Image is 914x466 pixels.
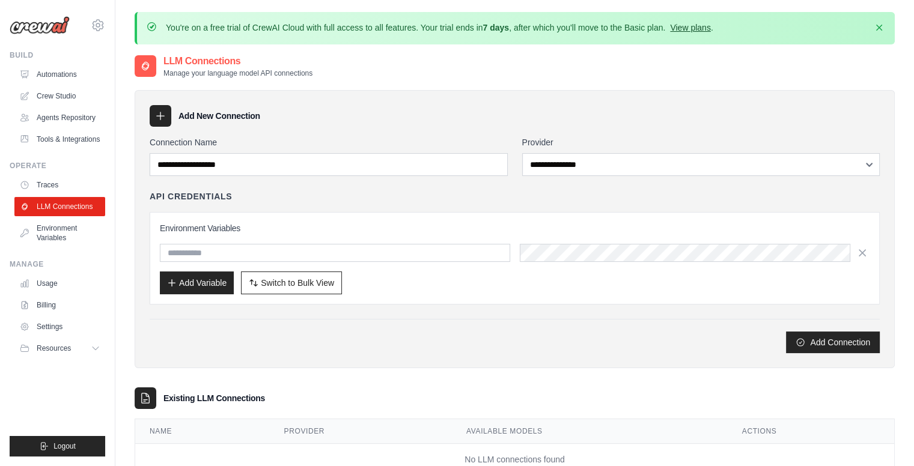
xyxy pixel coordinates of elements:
button: Add Connection [786,331,880,353]
th: Name [135,419,270,444]
div: Operate [10,161,105,171]
span: Logout [53,441,76,451]
button: Add Variable [160,271,234,294]
button: Switch to Bulk View [241,271,342,294]
a: Automations [14,65,105,84]
th: Available Models [452,419,728,444]
button: Logout [10,436,105,456]
label: Connection Name [150,136,508,148]
strong: 7 days [483,23,509,32]
a: LLM Connections [14,197,105,216]
a: Usage [14,274,105,293]
button: Resources [14,339,105,358]
h3: Existing LLM Connections [163,392,265,404]
h2: LLM Connections [163,54,312,68]
a: Crew Studio [14,86,105,106]
th: Actions [728,419,894,444]
h3: Environment Variables [160,222,870,234]
th: Provider [270,419,452,444]
a: Agents Repository [14,108,105,127]
a: View plans [670,23,710,32]
h4: API Credentials [150,190,232,202]
span: Switch to Bulk View [261,277,334,289]
a: Billing [14,295,105,315]
h3: Add New Connection [178,110,260,122]
a: Traces [14,175,105,195]
div: Build [10,50,105,60]
a: Environment Variables [14,219,105,247]
a: Settings [14,317,105,336]
img: Logo [10,16,70,34]
p: You're on a free trial of CrewAI Cloud with full access to all features. Your trial ends in , aft... [166,22,713,34]
p: Manage your language model API connections [163,68,312,78]
a: Tools & Integrations [14,130,105,149]
span: Resources [37,343,71,353]
label: Provider [522,136,880,148]
div: Manage [10,259,105,269]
